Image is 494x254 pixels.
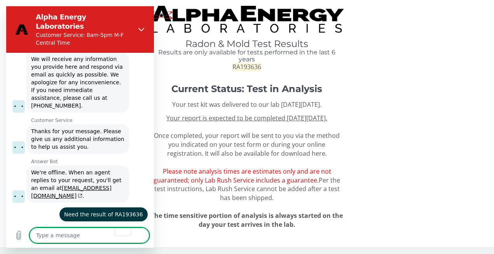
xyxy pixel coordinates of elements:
iframe: To enrich screen reader interactions, please activate Accessibility in Grammarly extension settings [6,6,154,248]
span: Thanks for your message. Please give us any additional information to help us assist you. [25,122,120,144]
span: Please note analysis times are estimates only and are not guaranteed; only Lab Rush Service inclu... [154,167,331,184]
u: Your report is expected to be completed [DATE][DATE]. [166,114,327,122]
h4: Results are only available for tests performed in the last 6 years [150,49,343,63]
svg: (opens in a new tab) [70,187,76,192]
button: Upload file [5,221,20,237]
p: Answer Bot [25,152,148,158]
p: Your test kit was delivered to our lab [DATE][DATE]. [150,100,343,109]
p: Customer Service: 8am-5pm M-F Central Time [30,25,124,40]
textarea: To enrich screen reader interactions, please activate Accessibility in Grammarly extension settings [23,221,143,237]
button: Close [127,16,143,31]
h2: Alpha Energy Laboratories [30,6,124,25]
a: [EMAIL_ADDRESS][DOMAIN_NAME](opens in a new tab) [25,179,105,193]
span: Per the test instructions, Lab Rush Service cannot be added after a test has been shipped. [154,176,340,202]
span: Once completed, your report will be sent to you via the method you indicated on your test form or... [154,114,340,202]
img: TightCrop.jpg [150,6,343,33]
strong: Current Status: Test in Analysis [171,83,322,94]
span: We're offline. When an agent replies to your request, you'll get an email at . [25,163,117,193]
span: RA193636 [232,63,261,71]
p: Customer Service [25,111,148,117]
span: We will receive any information you provide here and respond via email as quickly as possible. We... [25,50,118,103]
h1: Radon & Mold Test Results [150,39,343,49]
span: Need the result of RA193636 [58,205,137,211]
span: The time sensitive portion of analysis is always started on the day your test arrives in the lab. [151,211,343,229]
